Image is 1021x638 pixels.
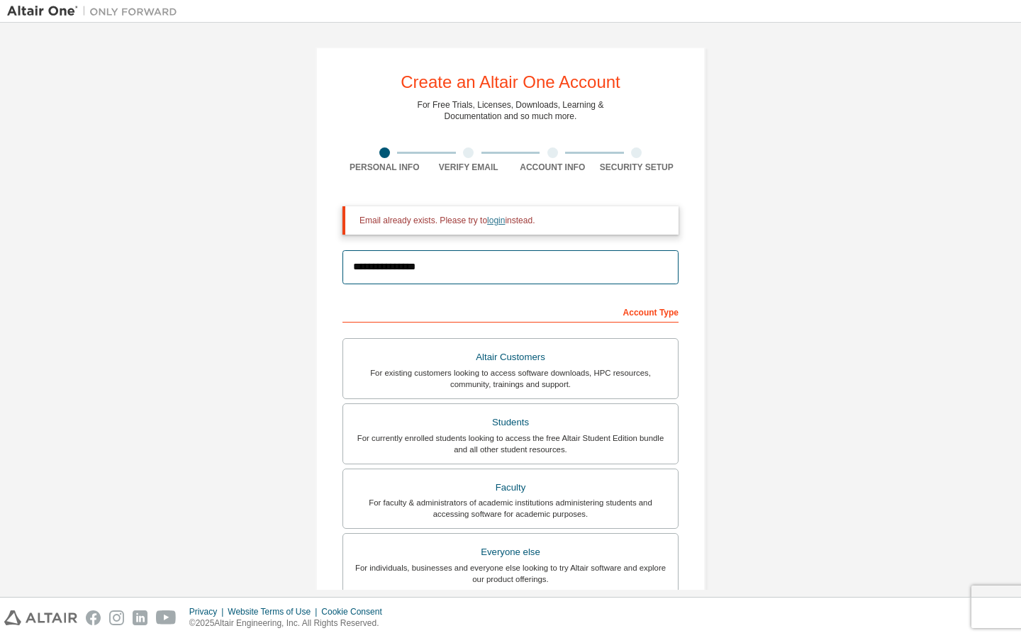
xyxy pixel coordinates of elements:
div: Privacy [189,606,228,617]
img: Altair One [7,4,184,18]
div: Everyone else [352,542,669,562]
div: Website Terms of Use [228,606,321,617]
div: For existing customers looking to access software downloads, HPC resources, community, trainings ... [352,367,669,390]
img: linkedin.svg [133,610,147,625]
a: login [487,216,505,225]
div: Cookie Consent [321,606,390,617]
div: Account Type [342,300,679,323]
img: instagram.svg [109,610,124,625]
div: Email already exists. Please try to instead. [359,215,667,226]
div: Personal Info [342,162,427,173]
div: Create an Altair One Account [401,74,620,91]
div: Altair Customers [352,347,669,367]
div: For individuals, businesses and everyone else looking to try Altair software and explore our prod... [352,562,669,585]
div: For faculty & administrators of academic institutions administering students and accessing softwa... [352,497,669,520]
div: Security Setup [595,162,679,173]
img: facebook.svg [86,610,101,625]
div: Account Info [510,162,595,173]
img: youtube.svg [156,610,177,625]
p: © 2025 Altair Engineering, Inc. All Rights Reserved. [189,617,391,629]
div: Students [352,413,669,432]
img: altair_logo.svg [4,610,77,625]
div: Verify Email [427,162,511,173]
div: For currently enrolled students looking to access the free Altair Student Edition bundle and all ... [352,432,669,455]
div: For Free Trials, Licenses, Downloads, Learning & Documentation and so much more. [418,99,604,122]
div: Faculty [352,478,669,498]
